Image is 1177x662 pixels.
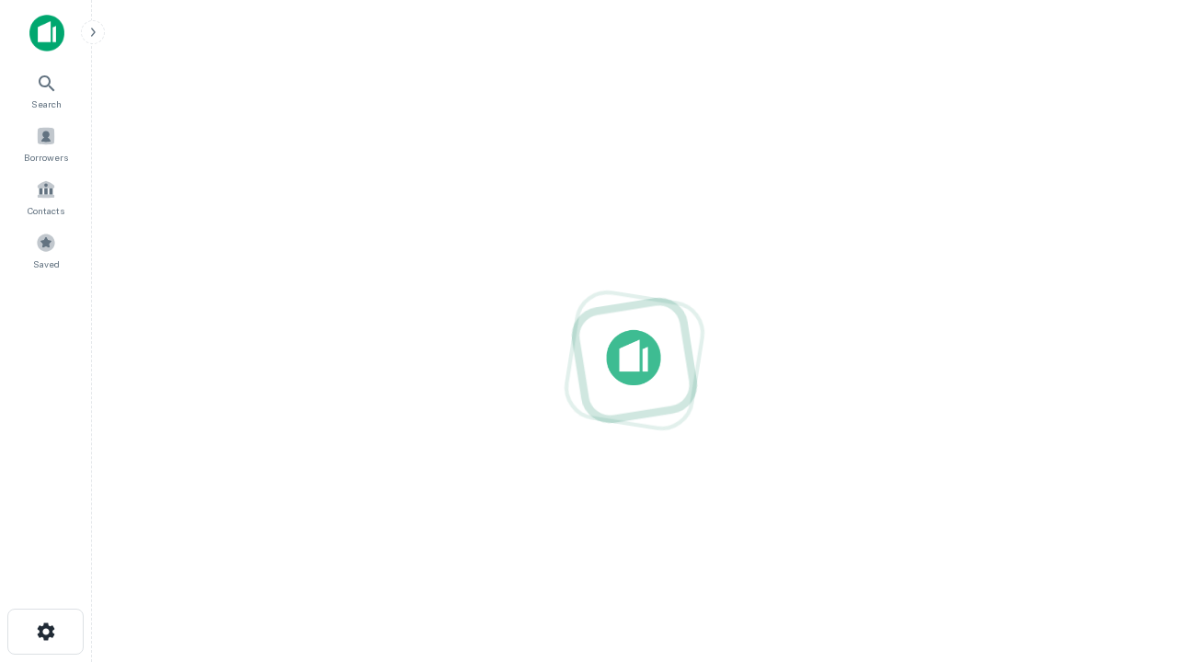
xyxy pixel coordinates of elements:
a: Borrowers [6,119,86,168]
img: capitalize-icon.png [29,15,64,51]
span: Search [31,97,62,111]
a: Saved [6,225,86,275]
span: Borrowers [24,150,68,165]
span: Saved [33,257,60,271]
a: Contacts [6,172,86,222]
span: Contacts [28,203,64,218]
a: Search [6,65,86,115]
iframe: Chat Widget [1085,515,1177,603]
